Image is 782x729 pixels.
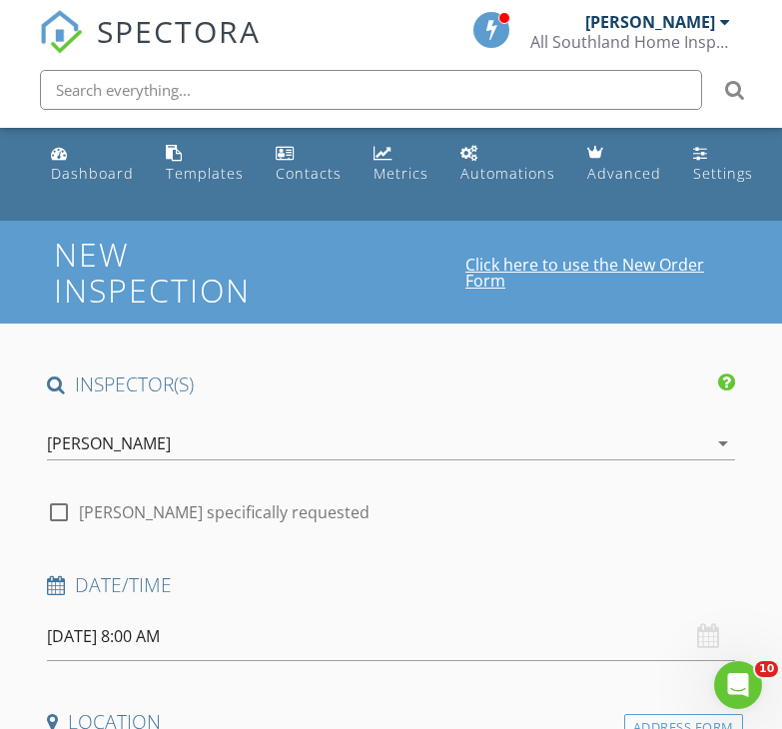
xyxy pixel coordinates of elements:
div: Metrics [374,164,428,183]
div: Templates [166,164,244,183]
div: Automations [460,164,555,183]
div: [PERSON_NAME] [47,434,171,452]
span: SPECTORA [97,10,261,52]
div: Settings [693,164,753,183]
i: arrow_drop_down [711,431,735,455]
a: Settings [685,136,761,193]
a: Contacts [268,136,350,193]
div: [PERSON_NAME] [585,12,715,32]
label: [PERSON_NAME] specifically requested [79,502,370,522]
div: Dashboard [51,164,134,183]
h4: INSPECTOR(S) [47,371,735,397]
a: Advanced [579,136,669,193]
span: 10 [755,661,778,677]
div: Advanced [587,164,661,183]
a: SPECTORA [39,27,261,69]
h1: New Inspection [54,237,465,307]
input: Select date [47,612,735,661]
img: The Best Home Inspection Software - Spectora [39,10,83,54]
a: Metrics [366,136,436,193]
iframe: Intercom live chat [714,661,762,709]
a: Templates [158,136,252,193]
a: Dashboard [43,136,142,193]
input: Search everything... [40,70,702,110]
a: Automations (Basic) [452,136,563,193]
div: Contacts [276,164,342,183]
h4: Date/Time [47,572,735,598]
a: Click here to use the New Order Form [465,257,728,289]
div: All Southland Home Inspection [530,32,730,52]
